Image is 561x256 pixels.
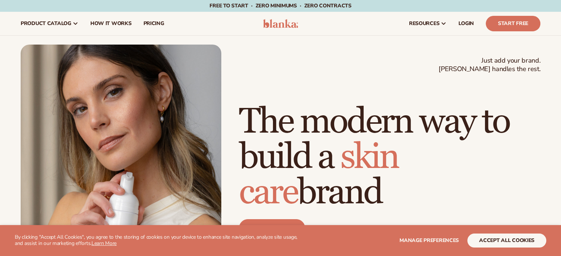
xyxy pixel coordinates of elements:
span: product catalog [21,21,71,27]
img: logo [263,19,298,28]
span: How It Works [90,21,132,27]
a: Start Free [486,16,540,31]
a: LOGIN [453,12,480,35]
span: Free to start · ZERO minimums · ZERO contracts [209,2,351,9]
a: resources [403,12,453,35]
a: product catalog [15,12,84,35]
a: How It Works [84,12,138,35]
span: pricing [143,21,164,27]
span: LOGIN [458,21,474,27]
span: skin care [239,136,398,214]
a: Learn More [91,240,117,247]
button: accept all cookies [467,234,546,248]
a: Start free [239,219,305,237]
a: pricing [137,12,170,35]
span: resources [409,21,439,27]
span: Just add your brand. [PERSON_NAME] handles the rest. [439,56,540,74]
h1: The modern way to build a brand [239,104,540,210]
button: Manage preferences [399,234,459,248]
p: By clicking "Accept All Cookies", you agree to the storing of cookies on your device to enhance s... [15,234,306,247]
span: Manage preferences [399,237,459,244]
